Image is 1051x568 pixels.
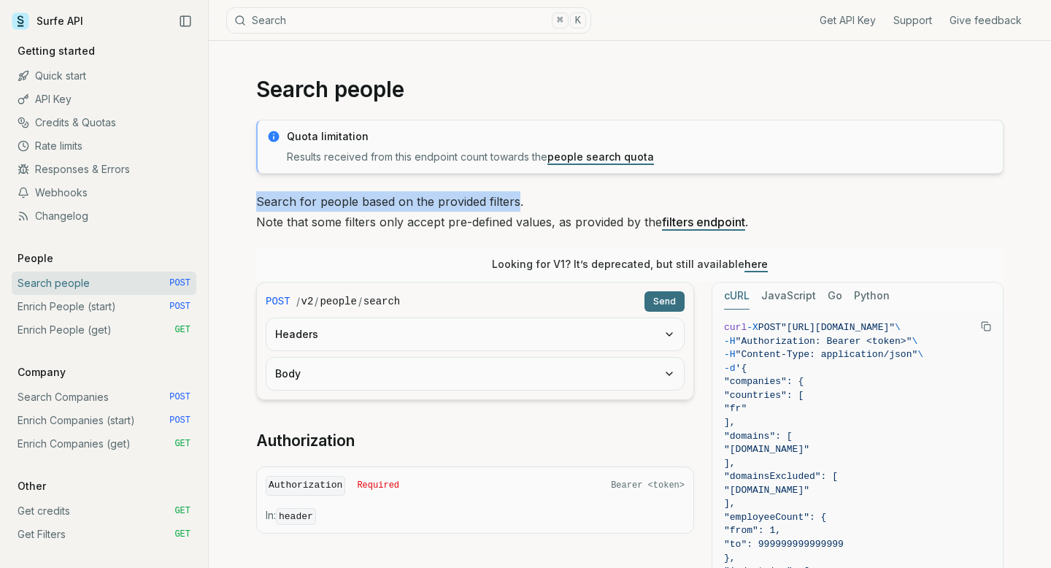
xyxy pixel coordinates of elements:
code: Authorization [266,476,345,496]
a: Enrich People (start) POST [12,295,196,318]
kbd: K [570,12,586,28]
code: search [363,294,400,309]
a: Enrich Companies (get) GET [12,432,196,456]
button: JavaScript [761,283,816,310]
a: people search quota [547,150,654,163]
span: POST [758,322,781,333]
p: Quota limitation [287,129,994,144]
button: Headers [266,318,684,350]
span: -H [724,349,736,360]
a: Enrich People (get) GET [12,318,196,342]
a: Get API Key [820,13,876,28]
a: Get Filters GET [12,523,196,546]
button: Copy Text [975,315,997,337]
span: / [358,294,362,309]
button: Go [828,283,842,310]
a: Enrich Companies (start) POST [12,409,196,432]
a: Search people POST [12,272,196,295]
span: POST [169,391,190,403]
p: Search for people based on the provided filters. Note that some filters only accept pre-defined v... [256,191,1004,232]
span: "from": 1, [724,525,781,536]
a: Surfe API [12,10,83,32]
button: Body [266,358,684,390]
span: \ [917,349,923,360]
a: Webhooks [12,181,196,204]
span: ], [724,498,736,509]
span: ], [724,417,736,428]
span: -H [724,336,736,347]
code: people [320,294,356,309]
h1: Search people [256,76,1004,102]
span: ], [724,458,736,469]
p: Looking for V1? It’s deprecated, but still available [492,257,768,272]
span: "Authorization: Bearer <token>" [736,336,912,347]
a: Get credits GET [12,499,196,523]
span: '{ [736,363,747,374]
span: "fr" [724,403,747,414]
a: here [744,258,768,270]
span: \ [912,336,917,347]
span: -d [724,363,736,374]
span: Required [357,480,399,491]
p: Company [12,365,72,380]
span: "[URL][DOMAIN_NAME]" [781,322,895,333]
a: Support [893,13,932,28]
span: "[DOMAIN_NAME]" [724,444,809,455]
button: cURL [724,283,750,310]
span: POST [169,277,190,289]
a: Changelog [12,204,196,228]
span: }, [724,553,736,564]
a: Search Companies POST [12,385,196,409]
span: \ [895,322,901,333]
span: "to": 999999999999999 [724,539,844,550]
span: "countries": [ [724,390,804,401]
a: API Key [12,88,196,111]
a: Credits & Quotas [12,111,196,134]
a: Authorization [256,431,355,451]
span: curl [724,322,747,333]
span: "Content-Type: application/json" [736,349,918,360]
span: GET [174,438,190,450]
a: Quick start [12,64,196,88]
button: Python [854,283,890,310]
span: -X [747,322,758,333]
span: Bearer <token> [611,480,685,491]
span: POST [266,294,290,309]
code: v2 [301,294,314,309]
p: Getting started [12,44,101,58]
button: Search⌘K [226,7,591,34]
a: Give feedback [950,13,1022,28]
p: Other [12,479,52,494]
span: / [315,294,318,309]
code: header [276,508,316,525]
span: "[DOMAIN_NAME]" [724,485,809,496]
span: GET [174,529,190,540]
kbd: ⌘ [552,12,568,28]
span: POST [169,415,190,426]
span: POST [169,301,190,312]
a: Responses & Errors [12,158,196,181]
span: GET [174,324,190,336]
a: filters endpoint [662,215,745,229]
span: GET [174,505,190,517]
button: Send [644,291,685,312]
p: People [12,251,59,266]
span: / [296,294,300,309]
span: "domains": [ [724,431,793,442]
p: In: [266,508,685,524]
span: "employeeCount": { [724,512,826,523]
button: Collapse Sidebar [174,10,196,32]
a: Rate limits [12,134,196,158]
span: "companies": { [724,376,804,387]
p: Results received from this endpoint count towards the [287,150,994,164]
span: "domainsExcluded": [ [724,471,838,482]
